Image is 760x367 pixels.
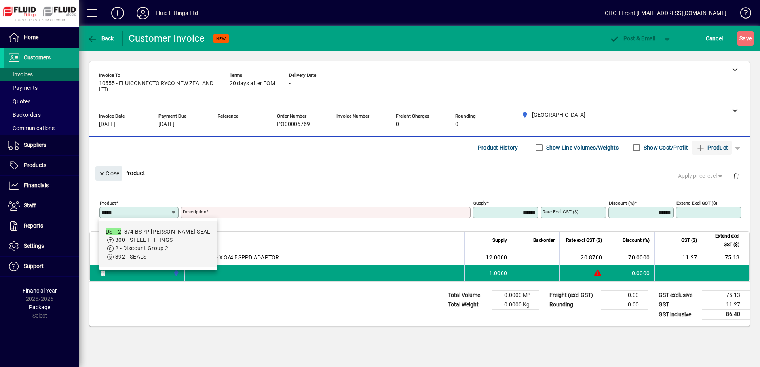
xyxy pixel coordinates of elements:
[158,121,175,127] span: [DATE]
[24,202,36,209] span: Staff
[93,169,124,177] app-page-header-button: Close
[4,28,79,48] a: Home
[218,121,219,127] span: -
[478,141,518,154] span: Product History
[129,32,205,45] div: Customer Invoice
[607,249,654,265] td: 70.0000
[106,228,121,235] em: DS-12
[190,253,279,261] span: 1/2 BSPPD X 3/4 BSPPD ADAPTOR
[8,98,30,105] span: Quotes
[24,162,46,168] span: Products
[734,2,750,27] a: Knowledge Base
[564,253,602,261] div: 20.8700
[655,300,702,310] td: GST
[85,31,116,46] button: Back
[99,221,217,267] mat-option: DS-12 - 3/4 BSPP DOWTY SEAL
[455,121,458,127] span: 0
[543,209,578,215] mat-label: Rate excl GST ($)
[702,249,749,265] td: 75.13
[601,300,648,310] td: 0.00
[707,232,739,249] span: Extend excl GST ($)
[655,291,702,300] td: GST exclusive
[115,253,147,260] span: 392 - SEALS
[289,80,291,87] span: -
[4,95,79,108] a: Quotes
[4,216,79,236] a: Reports
[702,291,750,300] td: 75.13
[492,236,507,245] span: Supply
[396,121,399,127] span: 0
[739,32,752,45] span: ave
[605,7,726,19] div: CHCH Front [EMAIL_ADDRESS][DOMAIN_NAME]
[475,141,521,155] button: Product History
[533,236,555,245] span: Backorder
[606,31,659,46] button: Post & Email
[702,300,750,310] td: 11.27
[99,80,218,93] span: 10555 - FLUICONNECTO RYCO NEW ZEALAND LTD
[444,300,492,310] td: Total Weight
[8,85,38,91] span: Payments
[100,200,116,206] mat-label: Product
[607,265,654,281] td: 0.0000
[4,156,79,175] a: Products
[706,32,723,45] span: Cancel
[105,6,130,20] button: Add
[99,167,119,180] span: Close
[24,34,38,40] span: Home
[115,245,169,251] span: 2 - Discount Group 2
[8,125,55,131] span: Communications
[727,172,746,179] app-page-header-button: Delete
[130,6,156,20] button: Profile
[4,68,79,81] a: Invoices
[486,253,507,261] span: 12.0000
[623,236,650,245] span: Discount (%)
[737,31,754,46] button: Save
[99,121,115,127] span: [DATE]
[704,31,725,46] button: Cancel
[610,35,655,42] span: ost & Email
[4,135,79,155] a: Suppliers
[681,236,697,245] span: GST ($)
[8,71,33,78] span: Invoices
[566,236,602,245] span: Rate excl GST ($)
[216,36,226,41] span: NEW
[24,263,44,269] span: Support
[87,35,114,42] span: Back
[492,300,539,310] td: 0.0000 Kg
[4,176,79,196] a: Financials
[545,291,601,300] td: Freight (excl GST)
[545,144,619,152] label: Show Line Volumes/Weights
[4,81,79,95] a: Payments
[89,158,750,187] div: Product
[79,31,123,46] app-page-header-button: Back
[642,144,688,152] label: Show Cost/Profit
[183,218,464,226] mat-error: Required
[156,7,198,19] div: Fluid Fittings Ltd
[4,122,79,135] a: Communications
[24,243,44,249] span: Settings
[4,108,79,122] a: Backorders
[676,200,717,206] mat-label: Extend excl GST ($)
[171,269,180,278] span: AUCKLAND
[444,291,492,300] td: Total Volume
[727,166,746,185] button: Delete
[739,35,743,42] span: S
[4,257,79,276] a: Support
[655,310,702,319] td: GST inclusive
[23,287,57,294] span: Financial Year
[183,209,206,215] mat-label: Description
[4,236,79,256] a: Settings
[675,169,727,183] button: Apply price level
[702,310,750,319] td: 86.40
[230,80,275,87] span: 20 days after EOM
[492,291,539,300] td: 0.0000 M³
[24,182,49,188] span: Financials
[277,121,310,127] span: PO00006769
[545,300,601,310] td: Rounding
[623,35,627,42] span: P
[678,172,724,180] span: Apply price level
[4,196,79,216] a: Staff
[24,222,43,229] span: Reports
[489,269,507,277] span: 1.0000
[115,237,173,243] span: 300 - STEEL FITTINGS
